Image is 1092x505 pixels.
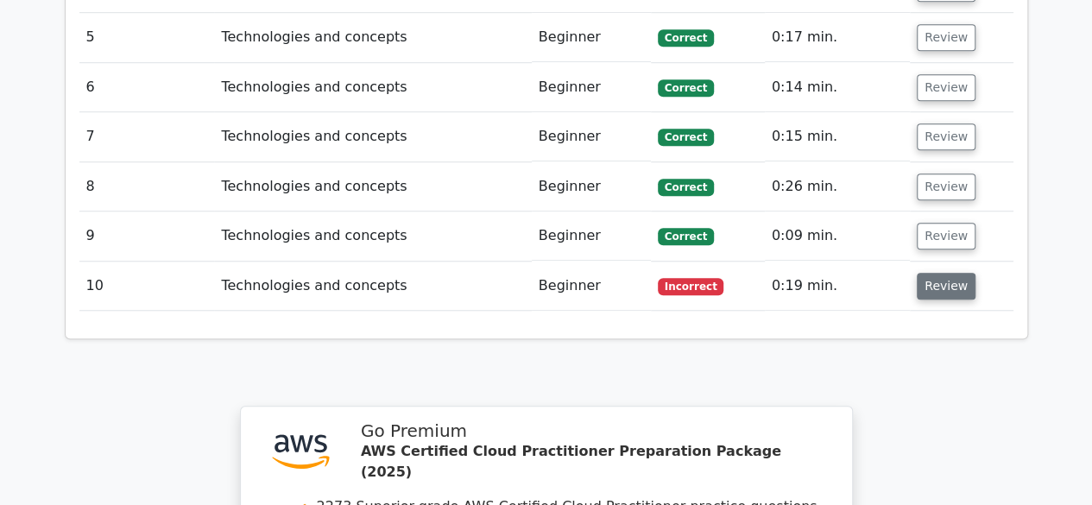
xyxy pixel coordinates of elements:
td: Beginner [532,63,651,112]
td: Beginner [532,13,651,62]
button: Review [917,123,975,150]
td: Technologies and concepts [214,112,531,161]
td: Beginner [532,112,651,161]
span: Incorrect [658,278,724,295]
td: Beginner [532,162,651,211]
span: Correct [658,129,714,146]
td: 0:17 min. [765,13,910,62]
td: 9 [79,211,215,261]
td: 0:09 min. [765,211,910,261]
span: Correct [658,29,714,47]
span: Correct [658,179,714,196]
td: 0:19 min. [765,262,910,311]
button: Review [917,223,975,249]
td: Beginner [532,262,651,311]
td: Technologies and concepts [214,262,531,311]
td: 6 [79,63,215,112]
button: Review [917,174,975,200]
td: 10 [79,262,215,311]
button: Review [917,74,975,101]
button: Review [917,273,975,300]
td: 0:26 min. [765,162,910,211]
span: Correct [658,79,714,97]
td: Technologies and concepts [214,162,531,211]
td: Technologies and concepts [214,13,531,62]
td: Beginner [532,211,651,261]
span: Correct [658,228,714,245]
button: Review [917,24,975,51]
td: Technologies and concepts [214,63,531,112]
td: 0:14 min. [765,63,910,112]
td: Technologies and concepts [214,211,531,261]
td: 5 [79,13,215,62]
td: 7 [79,112,215,161]
td: 8 [79,162,215,211]
td: 0:15 min. [765,112,910,161]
